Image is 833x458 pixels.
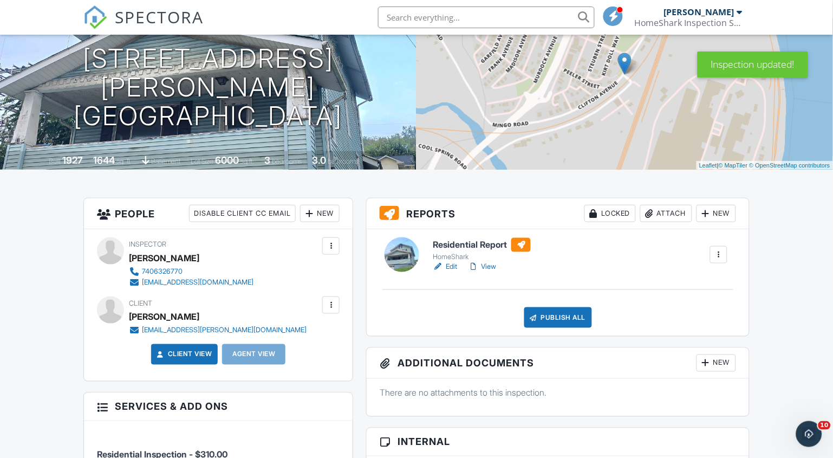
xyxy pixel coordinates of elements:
a: [EMAIL_ADDRESS][PERSON_NAME][DOMAIN_NAME] [129,325,307,336]
div: Inspection updated! [698,51,808,78]
div: HomeShark Inspection Services, LLC [634,17,743,28]
div: New [697,354,736,372]
h3: Internal [367,428,749,456]
div: Disable Client CC Email [189,205,296,222]
h1: [STREET_ADDRESS] [PERSON_NAME][GEOGRAPHIC_DATA] [17,44,399,130]
h6: Residential Report [433,238,531,252]
span: sq. ft. [117,157,132,165]
a: 7406326770 [129,266,253,277]
span: bedrooms [272,157,302,165]
div: [PERSON_NAME] [129,250,199,266]
iframe: Intercom live chat [796,421,822,447]
h3: Additional Documents [367,348,749,379]
div: Attach [640,205,692,222]
div: 6000 [216,154,239,166]
div: [PERSON_NAME] [129,308,199,325]
a: SPECTORA [83,15,204,37]
a: View [468,261,496,272]
span: basement [152,157,181,165]
span: bathrooms [328,157,359,165]
p: There are no attachments to this inspection. [380,387,736,399]
h3: Services & Add ons [84,393,353,421]
div: | [697,161,833,170]
div: 3.0 [313,154,327,166]
span: Lot Size [191,157,214,165]
a: Residential Report HomeShark [433,238,531,262]
span: Client [129,299,152,307]
h3: Reports [367,198,749,229]
span: Inspector [129,240,166,248]
div: New [697,205,736,222]
div: New [300,205,340,222]
a: Leaflet [699,162,717,169]
a: [EMAIL_ADDRESS][DOMAIN_NAME] [129,277,253,288]
div: [PERSON_NAME] [664,7,734,17]
a: © OpenStreetMap contributors [750,162,830,169]
a: © MapTiler [719,162,748,169]
span: Built [49,157,61,165]
span: sq.ft. [241,157,255,165]
div: 1927 [63,154,83,166]
div: 7406326770 [142,267,183,276]
div: HomeShark [433,253,531,261]
a: Edit [433,261,457,272]
div: [EMAIL_ADDRESS][DOMAIN_NAME] [142,278,253,287]
h3: People [84,198,353,229]
span: SPECTORA [115,5,204,28]
div: Locked [584,205,636,222]
span: 10 [818,421,831,430]
div: 3 [265,154,271,166]
div: [EMAIL_ADDRESS][PERSON_NAME][DOMAIN_NAME] [142,326,307,334]
img: The Best Home Inspection Software - Spectora [83,5,107,29]
a: Client View [155,349,212,360]
div: Publish All [524,307,592,328]
input: Search everything... [378,7,595,28]
div: 1644 [94,154,115,166]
